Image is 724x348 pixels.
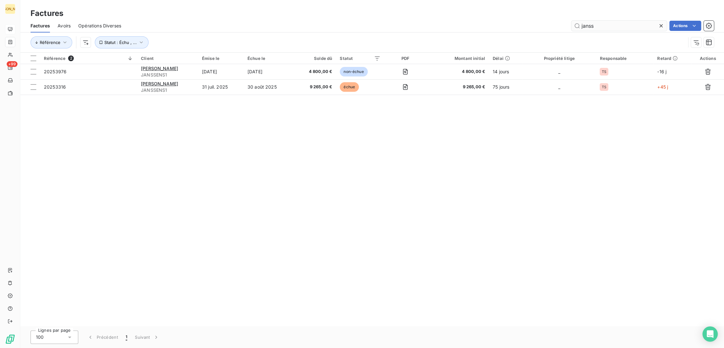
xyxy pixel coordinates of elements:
span: +99 [7,61,17,67]
span: 1 [126,334,127,340]
span: non-échue [340,67,367,76]
td: [DATE] [244,64,294,79]
td: 14 jours [489,64,523,79]
td: [DATE] [198,64,244,79]
span: TS [602,70,606,74]
td: 75 jours [489,79,523,95]
div: Montant initial [430,56,485,61]
span: Statut : Échu , ... [104,40,137,45]
span: 4 800,00 € [297,69,332,75]
button: Référence [31,36,72,48]
span: Opérations Diverses [78,23,121,29]
span: [PERSON_NAME] [141,81,178,86]
span: Factures [31,23,50,29]
img: Logo LeanPay [5,334,15,344]
td: 31 juil. 2025 [198,79,244,95]
span: +45 j [657,84,668,90]
div: Open Intercom Messenger [702,326,718,342]
span: 20253976 [44,69,66,74]
span: 9 265,00 € [430,84,485,90]
span: 20253316 [44,84,66,90]
div: Délai [493,56,519,61]
div: Solde dû [297,56,332,61]
span: [PERSON_NAME] [141,66,178,71]
span: Référence [44,56,66,61]
div: Responsable [600,56,650,61]
span: TS [602,85,606,89]
div: PDF [388,56,423,61]
span: échue [340,82,359,92]
input: Rechercher [571,21,667,31]
span: Avoirs [58,23,71,29]
span: 2 [68,55,74,61]
div: [PERSON_NAME] [5,4,15,14]
button: Suivant [131,330,163,344]
h3: Factures [31,8,63,19]
span: Référence [40,40,60,45]
div: Propriété litige [526,56,592,61]
span: 100 [36,334,44,340]
button: Statut : Échu , ... [95,36,149,48]
div: Échue le [247,56,290,61]
div: Retard [657,56,688,61]
button: Actions [669,21,701,31]
span: 9 265,00 € [297,84,332,90]
span: JANSSENS1 [141,72,194,78]
span: _ [558,84,560,90]
span: JANSSENS1 [141,87,194,93]
span: 4 800,00 € [430,69,485,75]
button: Précédent [83,330,122,344]
span: _ [558,69,560,74]
div: Statut [340,56,380,61]
td: 30 août 2025 [244,79,294,95]
div: Client [141,56,194,61]
div: Émise le [202,56,240,61]
button: 1 [122,330,131,344]
div: Actions [695,56,720,61]
span: -16 j [657,69,666,74]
